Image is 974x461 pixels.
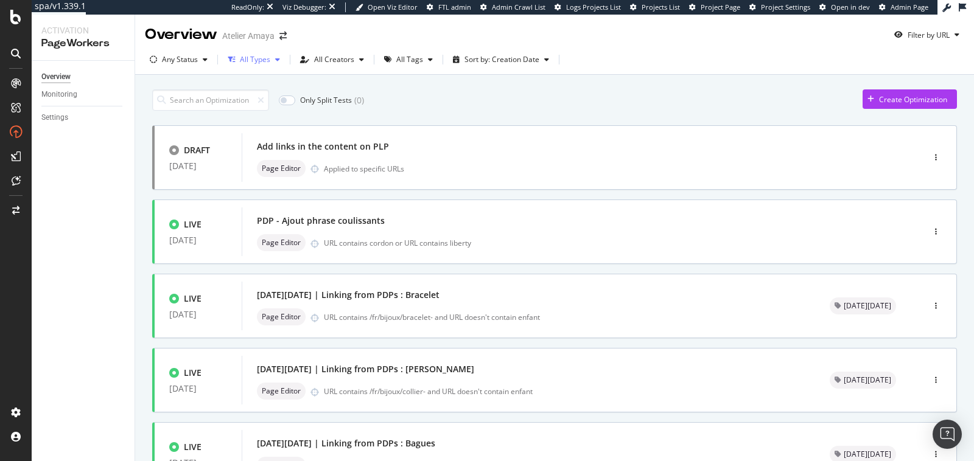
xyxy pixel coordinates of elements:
[819,2,870,12] a: Open in dev
[169,235,227,245] div: [DATE]
[257,308,306,325] div: neutral label
[448,50,554,69] button: Sort by: Creation Date
[184,293,201,305] div: LIVE
[184,441,201,453] div: LIVE
[314,56,354,63] div: All Creators
[184,218,201,230] div: LIVE
[379,50,438,69] button: All Tags
[427,2,471,12] a: FTL admin
[295,50,369,69] button: All Creators
[300,95,352,105] div: Only Split Tests
[41,36,125,50] div: PageWorkers
[41,111,68,124] div: Settings
[262,387,301,395] span: Page Editor
[145,50,212,69] button: Any Status
[184,144,210,156] div: DRAFT
[324,164,404,174] div: Applied to specific URLs
[169,310,227,319] div: [DATE]
[844,376,891,384] span: [DATE][DATE]
[642,2,680,12] span: Projects List
[830,372,896,389] div: neutral label
[257,215,385,227] div: PDP - Ajout phrase coulissants
[222,30,275,42] div: Atelier Amaya
[438,2,471,12] span: FTL admin
[566,2,621,12] span: Logs Projects List
[162,56,198,63] div: Any Status
[889,25,964,44] button: Filter by URL
[262,239,301,246] span: Page Editor
[368,2,418,12] span: Open Viz Editor
[41,71,126,83] a: Overview
[145,24,217,45] div: Overview
[761,2,810,12] span: Project Settings
[257,289,440,301] div: [DATE][DATE] | Linking from PDPs : Bracelet
[41,88,77,101] div: Monitoring
[831,2,870,12] span: Open in dev
[282,2,326,12] div: Viz Debugger:
[908,30,950,40] div: Filter by URL
[169,384,227,393] div: [DATE]
[879,2,928,12] a: Admin Page
[324,386,801,397] div: URL contains /fr/bijoux/collier- and URL doesn't contain enfant
[879,94,947,105] div: Create Optimization
[891,2,928,12] span: Admin Page
[184,367,201,379] div: LIVE
[262,313,301,321] span: Page Editor
[354,94,364,106] div: ( 0 )
[689,2,740,12] a: Project Page
[830,297,896,314] div: neutral label
[223,50,285,69] button: All Types
[41,88,126,101] a: Monitoring
[324,238,872,248] div: URL contains cordon or URL contains liberty
[464,56,539,63] div: Sort by: Creation Date
[279,32,287,40] div: arrow-right-arrow-left
[257,383,306,400] div: neutral label
[41,71,71,83] div: Overview
[844,302,891,310] span: [DATE][DATE]
[701,2,740,12] span: Project Page
[844,451,891,458] span: [DATE][DATE]
[169,161,227,171] div: [DATE]
[257,437,435,449] div: [DATE][DATE] | Linking from PDPs : Bagues
[356,2,418,12] a: Open Viz Editor
[257,363,474,375] div: [DATE][DATE] | Linking from PDPs : [PERSON_NAME]
[257,140,389,153] div: Add links in the content on PLP
[630,2,680,12] a: Projects List
[933,420,962,449] div: Open Intercom Messenger
[863,89,957,109] button: Create Optimization
[555,2,621,12] a: Logs Projects List
[324,312,801,322] div: URL contains /fr/bijoux/bracelet- and URL doesn't contain enfant
[257,160,306,177] div: neutral label
[749,2,810,12] a: Project Settings
[492,2,545,12] span: Admin Crawl List
[41,111,126,124] a: Settings
[41,24,125,36] div: Activation
[396,56,423,63] div: All Tags
[152,89,269,111] input: Search an Optimization
[257,234,306,251] div: neutral label
[231,2,264,12] div: ReadOnly:
[240,56,270,63] div: All Types
[480,2,545,12] a: Admin Crawl List
[262,165,301,172] span: Page Editor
